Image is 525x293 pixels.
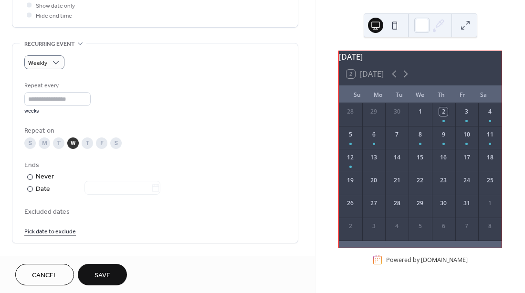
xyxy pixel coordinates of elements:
[369,107,378,116] div: 29
[346,107,355,116] div: 28
[94,271,110,281] span: Save
[67,137,79,149] div: W
[24,108,91,115] div: weeks
[24,255,62,265] span: Event image
[393,130,401,139] div: 7
[486,199,494,208] div: 1
[24,227,76,237] span: Pick date to exclude
[39,137,50,149] div: M
[416,176,424,185] div: 22
[24,39,75,49] span: Recurring event
[439,130,448,139] div: 9
[416,130,424,139] div: 8
[36,1,75,11] span: Show date only
[346,199,355,208] div: 26
[339,51,502,63] div: [DATE]
[452,86,473,103] div: Fr
[78,264,127,285] button: Save
[369,199,378,208] div: 27
[28,58,47,69] span: Weekly
[15,264,74,285] button: Cancel
[36,172,54,182] div: Never
[416,199,424,208] div: 29
[462,130,471,139] div: 10
[473,86,494,103] div: Sa
[346,176,355,185] div: 19
[32,271,57,281] span: Cancel
[462,153,471,162] div: 17
[96,137,107,149] div: F
[462,107,471,116] div: 3
[346,130,355,139] div: 5
[369,153,378,162] div: 13
[393,153,401,162] div: 14
[386,256,468,264] div: Powered by
[462,222,471,230] div: 7
[346,153,355,162] div: 12
[393,222,401,230] div: 4
[367,86,388,103] div: Mo
[486,107,494,116] div: 4
[486,153,494,162] div: 18
[486,176,494,185] div: 25
[36,184,160,195] div: Date
[24,137,36,149] div: S
[346,222,355,230] div: 2
[416,107,424,116] div: 1
[393,107,401,116] div: 30
[439,176,448,185] div: 23
[82,137,93,149] div: T
[388,86,409,103] div: Tu
[462,199,471,208] div: 31
[53,137,64,149] div: T
[346,86,367,103] div: Su
[393,199,401,208] div: 28
[24,207,286,217] span: Excluded dates
[369,176,378,185] div: 20
[431,86,452,103] div: Th
[439,199,448,208] div: 30
[110,137,122,149] div: S
[439,222,448,230] div: 6
[24,126,284,136] div: Repeat on
[369,222,378,230] div: 3
[416,222,424,230] div: 5
[24,81,89,91] div: Repeat every
[409,86,430,103] div: We
[36,11,72,21] span: Hide end time
[393,176,401,185] div: 21
[462,176,471,185] div: 24
[439,153,448,162] div: 16
[439,107,448,116] div: 2
[486,130,494,139] div: 11
[24,160,284,170] div: Ends
[416,153,424,162] div: 15
[421,256,468,264] a: [DOMAIN_NAME]
[369,130,378,139] div: 6
[486,222,494,230] div: 8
